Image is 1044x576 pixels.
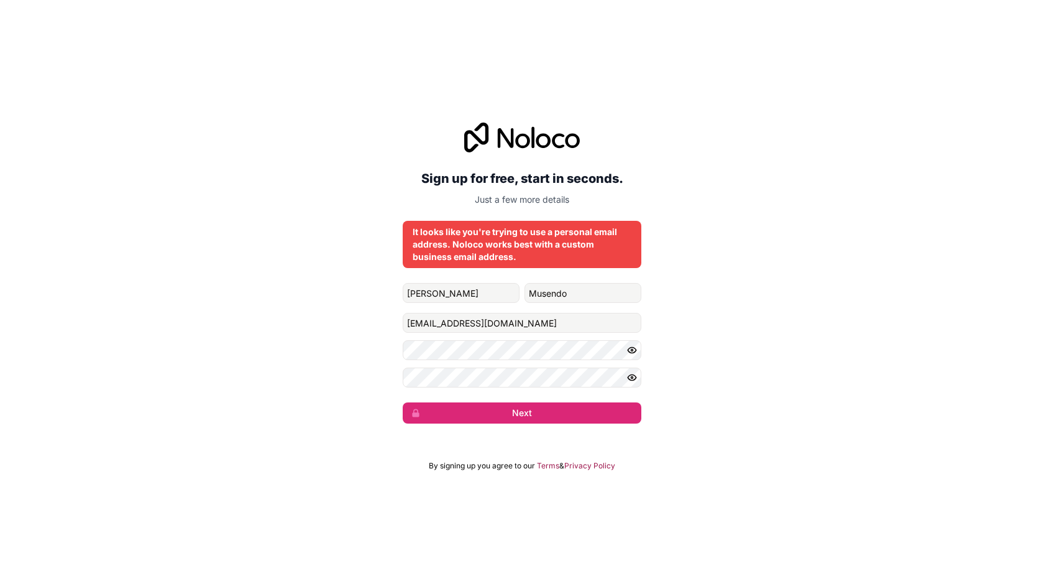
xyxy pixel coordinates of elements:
[537,461,559,471] a: Terms
[559,461,564,471] span: &
[403,340,641,360] input: Password
[403,402,641,424] button: Next
[403,283,520,303] input: given-name
[403,193,641,206] p: Just a few more details
[429,461,535,471] span: By signing up you agree to our
[524,283,641,303] input: family-name
[413,226,631,263] div: It looks like you're trying to use a personal email address. Noloco works best with a custom busi...
[403,167,641,190] h2: Sign up for free, start in seconds.
[403,368,641,388] input: Confirm password
[564,461,615,471] a: Privacy Policy
[403,313,641,333] input: Email address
